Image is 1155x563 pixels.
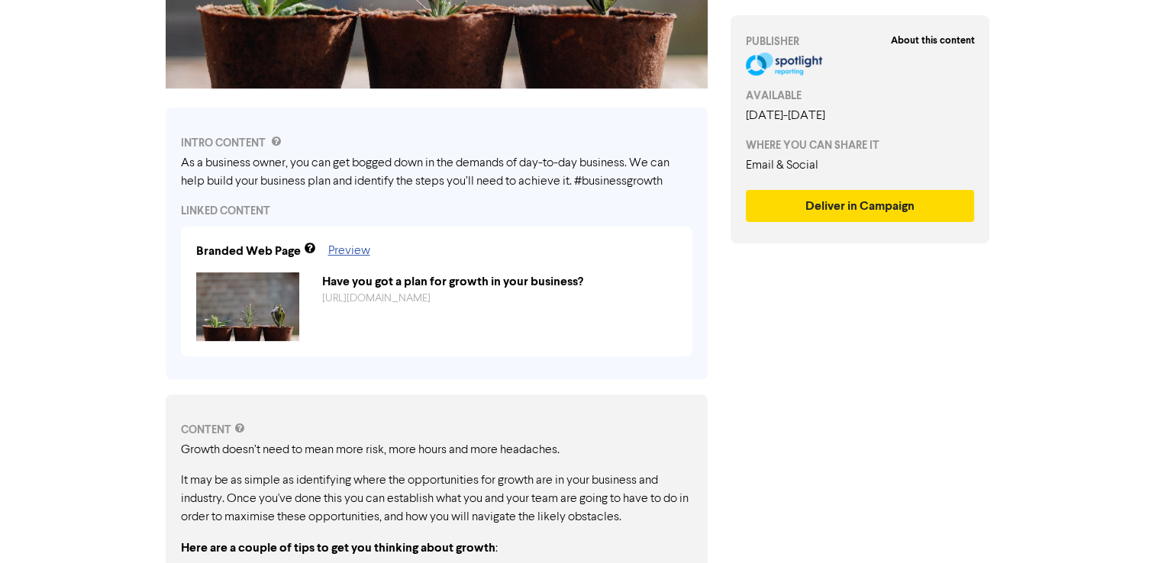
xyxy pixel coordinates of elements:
[196,242,301,260] div: Branded Web Page
[1079,490,1155,563] iframe: Chat Widget
[181,154,692,191] div: As a business owner, you can get bogged down in the demands of day-to-day business. We can help b...
[328,245,370,257] a: Preview
[746,107,975,125] div: [DATE] - [DATE]
[181,540,495,555] strong: Here are a couple of tips to get you thinking about growth
[746,34,975,50] div: PUBLISHER
[746,137,975,153] div: WHERE YOU CAN SHARE IT
[746,156,975,175] div: Email & Social
[746,88,975,104] div: AVAILABLE
[311,272,689,291] div: Have you got a plan for growth in your business?
[181,539,692,558] p: :
[181,422,692,438] div: CONTENT
[181,471,692,526] p: It may be as simple as identifying where the opportunities for growth are in your business and in...
[322,293,431,304] a: [URL][DOMAIN_NAME]
[311,291,689,307] div: https://public2.bomamarketing.com/cp/6a1HZXtJFnJQQnPEIgau9A?sa=yNRPHmF1
[746,190,975,222] button: Deliver in Campaign
[890,34,974,47] strong: About this content
[181,203,692,219] div: LINKED CONTENT
[181,441,692,459] p: Growth doesn’t need to mean more risk, more hours and more headaches.
[181,135,692,151] div: INTRO CONTENT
